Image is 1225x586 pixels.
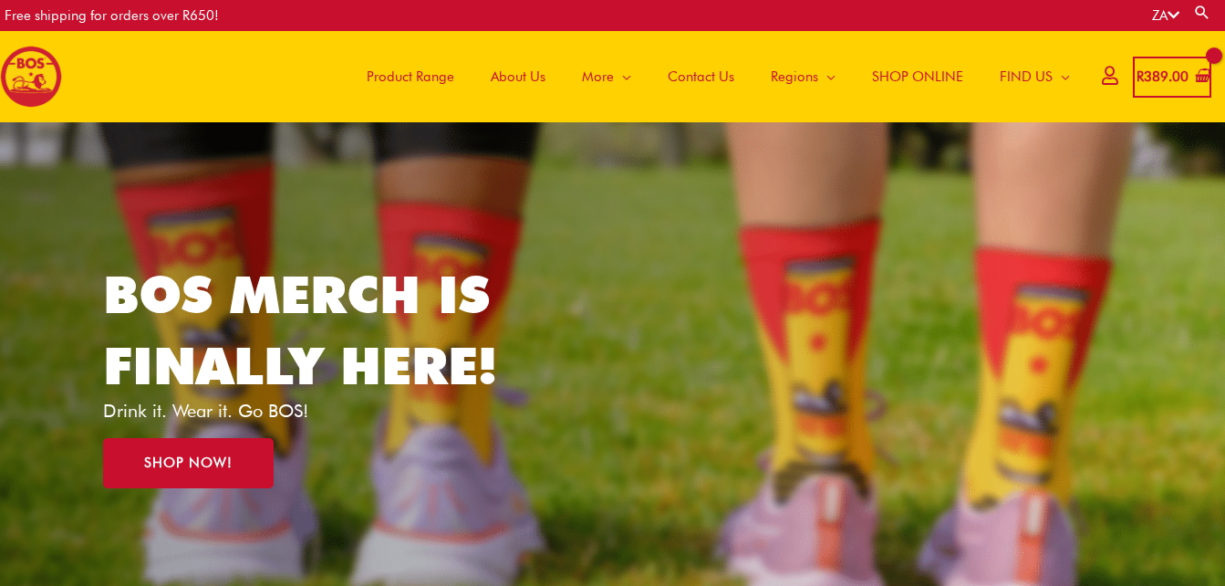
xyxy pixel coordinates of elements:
span: Contact Us [668,49,734,104]
span: R [1137,68,1144,85]
a: Contact Us [649,31,753,122]
span: Regions [771,49,818,104]
span: Product Range [367,49,454,104]
a: SHOP NOW! [103,438,274,488]
a: More [564,31,649,122]
a: About Us [472,31,564,122]
a: SHOP ONLINE [854,31,981,122]
span: SHOP NOW! [144,456,233,470]
span: More [582,49,614,104]
nav: Site Navigation [335,31,1088,122]
p: Drink it. Wear it. Go BOS! [103,402,524,420]
bdi: 389.00 [1137,68,1189,85]
a: ZA [1152,7,1179,24]
a: Search button [1193,4,1211,21]
a: Product Range [348,31,472,122]
a: Regions [753,31,854,122]
span: FIND US [1000,49,1053,104]
span: About Us [491,49,545,104]
span: SHOP ONLINE [872,49,963,104]
a: BOS MERCH IS FINALLY HERE! [103,264,497,396]
a: View Shopping Cart, 1 items [1133,57,1211,98]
